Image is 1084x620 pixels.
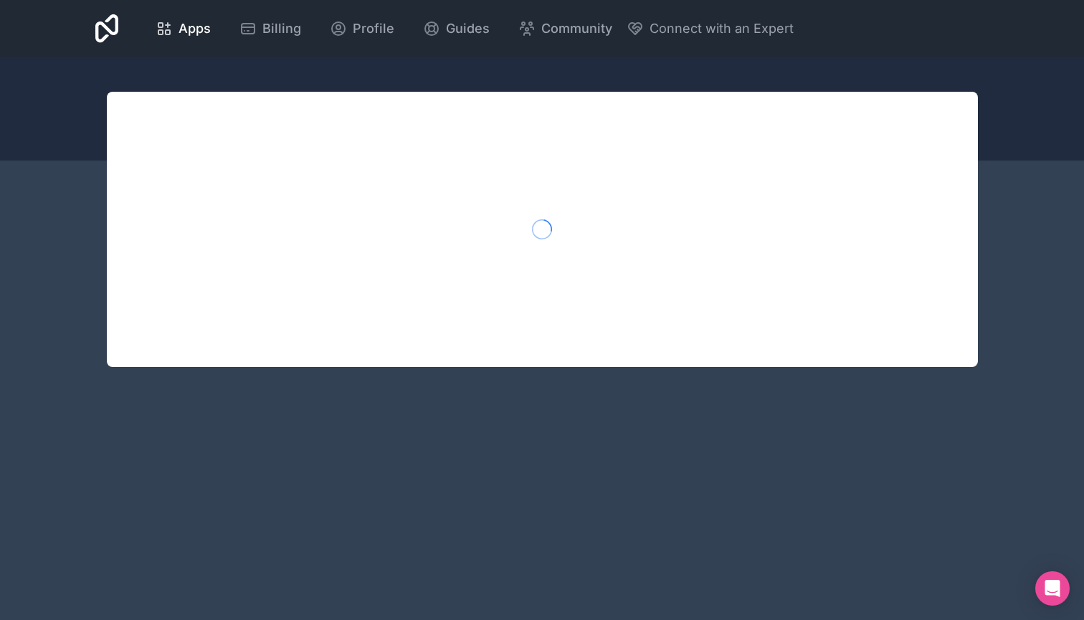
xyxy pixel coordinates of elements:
[318,13,406,44] a: Profile
[262,19,301,39] span: Billing
[446,19,490,39] span: Guides
[541,19,612,39] span: Community
[412,13,501,44] a: Guides
[627,19,794,39] button: Connect with an Expert
[353,19,394,39] span: Profile
[179,19,211,39] span: Apps
[507,13,624,44] a: Community
[1035,571,1070,606] div: Open Intercom Messenger
[144,13,222,44] a: Apps
[228,13,313,44] a: Billing
[650,19,794,39] span: Connect with an Expert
